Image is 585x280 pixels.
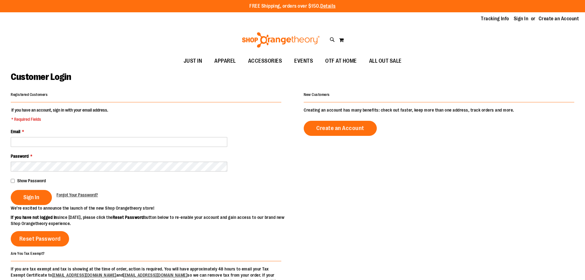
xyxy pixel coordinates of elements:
[11,215,57,220] strong: If you have not logged in
[369,54,402,68] span: ALL OUT SALE
[294,54,313,68] span: EVENTS
[304,107,574,113] p: Creating an account has many benefits: check out faster, keep more than one address, track orders...
[11,93,48,97] strong: Registered Customers
[325,54,357,68] span: OTF AT HOME
[17,178,46,183] span: Show Password
[214,54,236,68] span: APPAREL
[123,273,187,278] a: [EMAIL_ADDRESS][DOMAIN_NAME]
[248,54,282,68] span: ACCESSORIES
[11,251,45,255] strong: Are You Tax Exempt?
[241,32,321,48] img: Shop Orangetheory
[539,15,579,22] a: Create an Account
[11,116,108,122] span: * Required Fields
[184,54,202,68] span: JUST IN
[11,231,69,246] a: Reset Password
[57,192,98,198] a: Forgot Your Password?
[11,154,29,159] span: Password
[57,192,98,197] span: Forgot Your Password?
[304,121,377,136] a: Create an Account
[316,125,364,132] span: Create an Account
[11,214,293,227] p: since [DATE], please click the button below to re-enable your account and gain access to our bran...
[320,3,336,9] a: Details
[19,235,61,242] span: Reset Password
[304,93,330,97] strong: New Customers
[52,273,116,278] a: [EMAIL_ADDRESS][DOMAIN_NAME]
[11,190,52,205] button: Sign In
[11,129,20,134] span: Email
[113,215,144,220] strong: Reset Password
[11,107,109,122] legend: If you have an account, sign in with your email address.
[11,205,293,211] p: We’re excited to announce the launch of the new Shop Orangetheory store!
[23,194,39,201] span: Sign In
[514,15,528,22] a: Sign In
[249,3,336,10] p: FREE Shipping, orders over $150.
[11,72,71,82] span: Customer Login
[481,15,509,22] a: Tracking Info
